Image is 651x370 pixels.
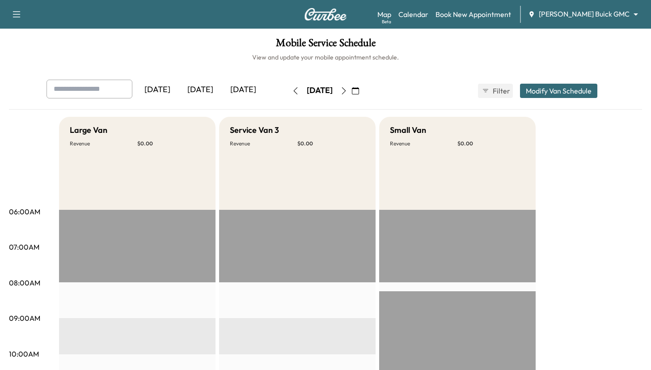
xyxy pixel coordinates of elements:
span: Filter [493,85,509,96]
div: Beta [382,18,391,25]
p: $ 0.00 [457,140,525,147]
span: [PERSON_NAME] Buick GMC [539,9,630,19]
a: Calendar [398,9,428,20]
h5: Large Van [70,124,107,136]
h5: Small Van [390,124,426,136]
p: 07:00AM [9,242,39,252]
p: 08:00AM [9,277,40,288]
button: Filter [478,84,513,98]
h1: Mobile Service Schedule [9,38,642,53]
div: [DATE] [136,80,179,100]
div: [DATE] [179,80,222,100]
a: MapBeta [377,9,391,20]
div: [DATE] [307,85,333,96]
a: Book New Appointment [435,9,511,20]
p: 09:00AM [9,313,40,323]
p: Revenue [70,140,137,147]
p: 06:00AM [9,206,40,217]
button: Modify Van Schedule [520,84,597,98]
h5: Service Van 3 [230,124,279,136]
h6: View and update your mobile appointment schedule. [9,53,642,62]
p: $ 0.00 [297,140,365,147]
p: Revenue [390,140,457,147]
p: $ 0.00 [137,140,205,147]
p: 10:00AM [9,349,39,359]
img: Curbee Logo [304,8,347,21]
p: Revenue [230,140,297,147]
div: [DATE] [222,80,265,100]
